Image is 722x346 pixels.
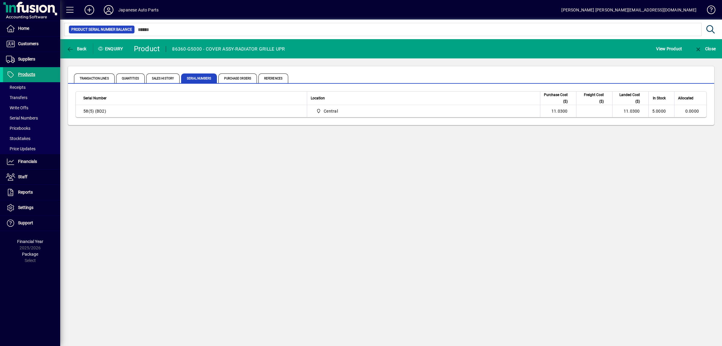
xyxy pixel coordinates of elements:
div: Allocated [678,95,699,101]
span: Serial Numbers [181,73,217,83]
td: 11.0300 [612,105,648,117]
span: Settings [18,205,33,210]
div: Serial Number [83,95,303,101]
span: Sales History [146,73,180,83]
div: [PERSON_NAME] [PERSON_NAME][EMAIL_ADDRESS][DOMAIN_NAME] [561,5,696,15]
td: 11.0300 [540,105,576,117]
a: Settings [3,200,60,215]
span: Reports [18,190,33,195]
a: Customers [3,36,60,51]
a: Pricebooks [3,123,60,133]
td: 0.0000 [674,105,706,117]
span: Pricebooks [6,126,30,131]
app-page-header-button: Back [60,43,93,54]
div: Purchase Cost ($) [544,92,573,105]
span: Central [314,108,533,115]
span: Quantities [116,73,145,83]
span: Products [18,72,35,77]
span: In Stock [653,95,666,101]
a: Serial Numbers [3,113,60,123]
span: Suppliers [18,57,35,61]
span: Stocktakes [6,136,30,141]
span: Write Offs [6,105,28,110]
span: Serial Numbers [6,116,38,120]
span: Price Updates [6,146,35,151]
a: Write Offs [3,103,60,113]
span: Receipts [6,85,26,90]
span: Customers [18,41,39,46]
div: Enquiry [93,44,129,54]
a: Suppliers [3,52,60,67]
button: View Product [655,43,683,54]
span: References [258,73,288,83]
div: Landed Cost ($) [616,92,645,105]
span: Central [324,108,338,114]
td: 58(5) (BD2) [76,105,307,117]
a: Knowledge Base [702,1,714,21]
span: Location [311,95,325,101]
a: Price Updates [3,144,60,154]
span: Close [695,46,716,51]
span: Purchase Cost ($) [544,92,568,105]
span: Product Serial Number Balance [71,26,132,33]
span: Staff [18,174,27,179]
button: Profile [99,5,118,15]
a: Stocktakes [3,133,60,144]
span: Back [66,46,87,51]
a: Support [3,216,60,231]
a: Transfers [3,92,60,103]
div: Japanese Auto Parts [118,5,159,15]
a: Receipts [3,82,60,92]
div: 86360-G5000 - COVER ASSY-RADIATOR GRILLE UPR [172,44,285,54]
a: Financials [3,154,60,169]
div: Location [311,95,536,101]
span: Landed Cost ($) [616,92,640,105]
span: Purchase Orders [218,73,257,83]
div: Freight Cost ($) [580,92,609,105]
button: Back [65,43,88,54]
span: Home [18,26,29,31]
span: Package [22,252,38,257]
a: Home [3,21,60,36]
span: Financial Year [17,239,43,244]
span: View Product [656,44,682,54]
span: Transfers [6,95,27,100]
span: Freight Cost ($) [580,92,604,105]
app-page-header-button: Close enquiry [688,43,722,54]
span: Transaction Lines [74,73,115,83]
span: Financials [18,159,37,164]
button: Add [80,5,99,15]
span: Serial Number [83,95,106,101]
div: Product [134,44,160,54]
button: Close [693,43,717,54]
span: Allocated [678,95,693,101]
a: Staff [3,170,60,185]
a: Reports [3,185,60,200]
div: In Stock [652,95,671,101]
td: 5.0000 [648,105,674,117]
span: Support [18,220,33,225]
